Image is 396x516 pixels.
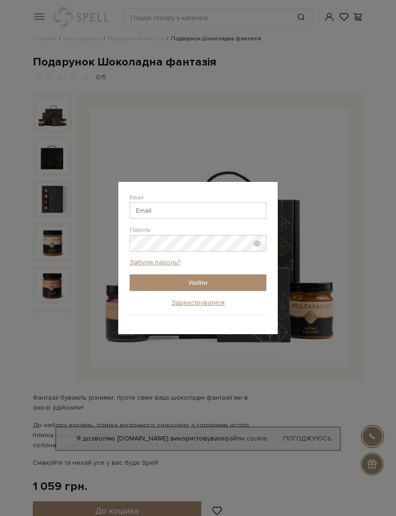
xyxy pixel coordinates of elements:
[130,226,150,235] label: Пароль
[130,194,143,202] label: Email
[171,299,225,307] a: Зареєструватися
[130,274,266,291] button: Увійти
[130,258,266,267] div: Забули пароль?
[130,202,266,219] input: Email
